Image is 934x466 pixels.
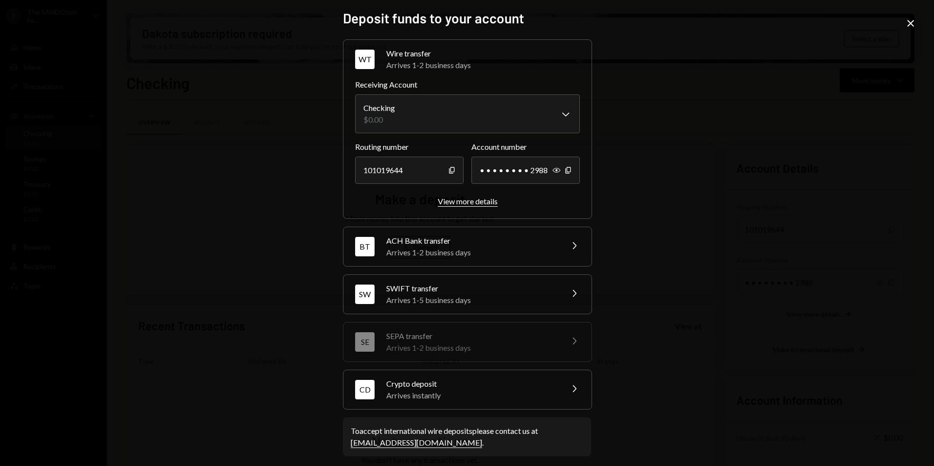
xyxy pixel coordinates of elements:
button: BTACH Bank transferArrives 1-2 business days [343,227,592,266]
div: Arrives 1-2 business days [386,59,580,71]
button: WTWire transferArrives 1-2 business days [343,40,592,79]
h2: Deposit funds to your account [343,9,591,28]
div: SE [355,332,375,352]
div: Wire transfer [386,48,580,59]
div: Arrives 1-2 business days [386,247,557,258]
button: View more details [438,197,498,207]
div: CD [355,380,375,399]
div: BT [355,237,375,256]
a: [EMAIL_ADDRESS][DOMAIN_NAME] [351,438,482,448]
div: To accept international wire deposits please contact us at . [351,425,583,448]
button: Receiving Account [355,94,580,133]
div: 101019644 [355,157,464,184]
div: SW [355,285,375,304]
div: • • • • • • • • 2988 [471,157,580,184]
div: SWIFT transfer [386,283,557,294]
button: CDCrypto depositArrives instantly [343,370,592,409]
div: WTWire transferArrives 1-2 business days [355,79,580,207]
div: Arrives 1-2 business days [386,342,557,354]
div: Arrives instantly [386,390,557,401]
label: Account number [471,141,580,153]
div: Crypto deposit [386,378,557,390]
div: Arrives 1-5 business days [386,294,557,306]
button: SWSWIFT transferArrives 1-5 business days [343,275,592,314]
div: View more details [438,197,498,206]
label: Receiving Account [355,79,580,90]
div: ACH Bank transfer [386,235,557,247]
button: SESEPA transferArrives 1-2 business days [343,323,592,361]
label: Routing number [355,141,464,153]
div: SEPA transfer [386,330,557,342]
div: WT [355,50,375,69]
